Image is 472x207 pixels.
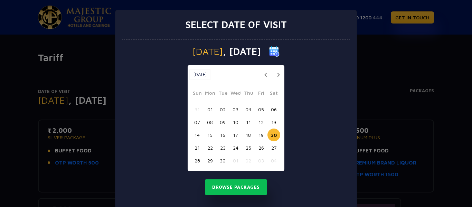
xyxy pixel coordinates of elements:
button: 02 [242,154,255,167]
button: 01 [204,103,216,116]
button: 18 [242,129,255,141]
button: 13 [267,116,280,129]
h3: Select date of visit [185,19,287,30]
button: 17 [229,129,242,141]
button: 21 [191,141,204,154]
button: 04 [267,154,280,167]
button: Browse Packages [205,179,267,195]
button: 28 [191,154,204,167]
button: 31 [191,103,204,116]
button: 14 [191,129,204,141]
button: 08 [204,116,216,129]
button: 19 [255,129,267,141]
button: 20 [267,129,280,141]
button: 12 [255,116,267,129]
button: [DATE] [189,69,210,80]
button: 05 [255,103,267,116]
button: 09 [216,116,229,129]
span: Fri [255,89,267,99]
button: 11 [242,116,255,129]
button: 04 [242,103,255,116]
button: 24 [229,141,242,154]
span: Wed [229,89,242,99]
button: 16 [216,129,229,141]
button: 25 [242,141,255,154]
button: 29 [204,154,216,167]
span: Mon [204,89,216,99]
button: 02 [216,103,229,116]
span: Tue [216,89,229,99]
button: 27 [267,141,280,154]
button: 01 [229,154,242,167]
span: Sun [191,89,204,99]
button: 06 [267,103,280,116]
button: 30 [216,154,229,167]
button: 10 [229,116,242,129]
img: calender icon [269,46,280,57]
button: 22 [204,141,216,154]
button: 23 [216,141,229,154]
span: Thu [242,89,255,99]
button: 15 [204,129,216,141]
button: 07 [191,116,204,129]
span: [DATE] [192,47,223,56]
button: 26 [255,141,267,154]
span: Sat [267,89,280,99]
button: 03 [229,103,242,116]
span: , [DATE] [223,47,261,56]
button: 03 [255,154,267,167]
